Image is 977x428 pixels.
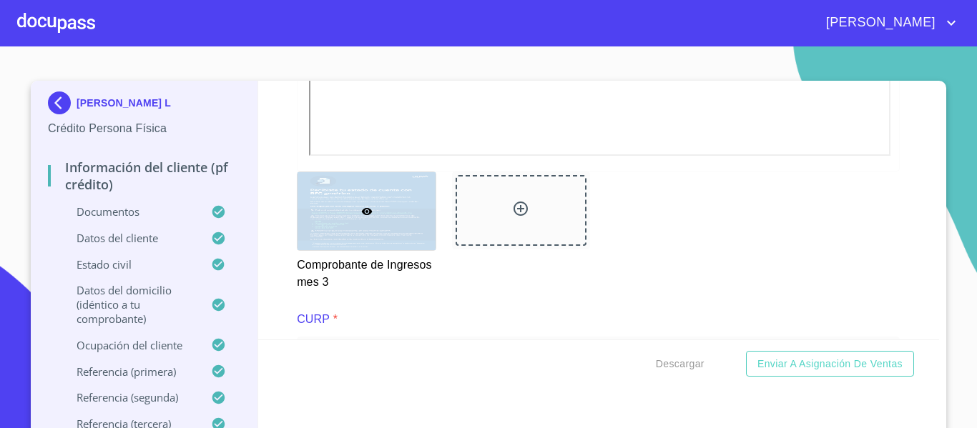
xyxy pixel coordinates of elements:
span: [PERSON_NAME] [815,11,943,34]
div: [PERSON_NAME] L [48,91,240,120]
p: Comprobante de Ingresos mes 3 [297,251,435,291]
button: account of current user [815,11,960,34]
img: Docupass spot blue [48,91,77,114]
p: Crédito Persona Física [48,120,240,137]
span: Descargar [656,355,704,373]
p: CURP [297,311,330,328]
button: Descargar [650,351,710,377]
button: Enviar a Asignación de Ventas [746,351,914,377]
p: Datos del cliente [48,231,211,245]
p: Información del cliente (PF crédito) [48,159,240,193]
p: Estado Civil [48,257,211,272]
p: Documentos [48,204,211,219]
p: Referencia (segunda) [48,390,211,404]
p: Ocupación del Cliente [48,338,211,352]
p: Referencia (primera) [48,364,211,379]
p: Datos del domicilio (idéntico a tu comprobante) [48,283,211,326]
span: Enviar a Asignación de Ventas [757,355,903,373]
p: [PERSON_NAME] L [77,97,171,109]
